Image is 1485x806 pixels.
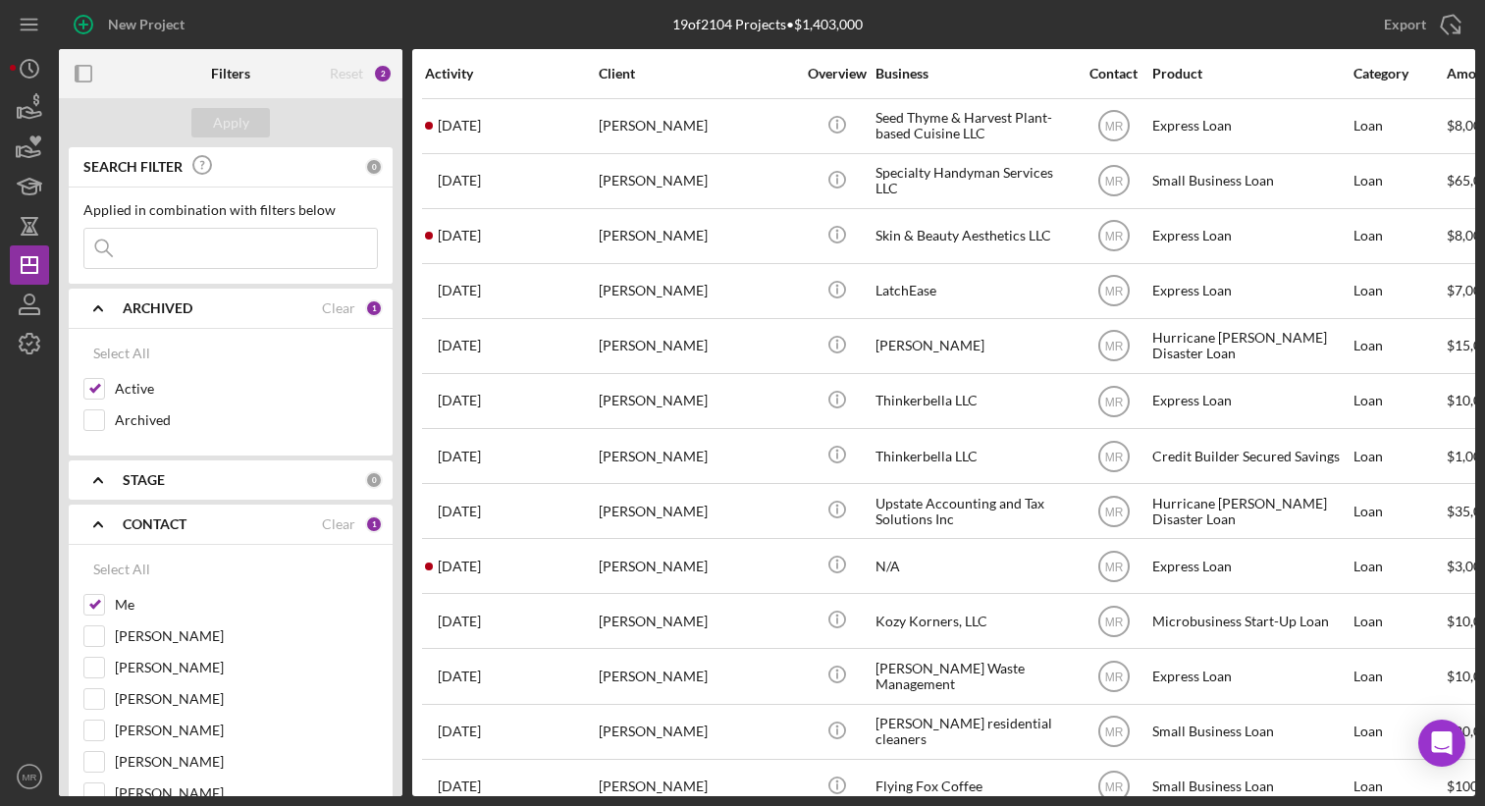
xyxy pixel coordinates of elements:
time: 2025-07-23 02:12 [438,559,481,574]
time: 2025-07-14 13:04 [438,669,481,684]
div: Hurricane [PERSON_NAME] Disaster Loan [1152,485,1349,537]
time: 2025-08-04 22:35 [438,338,481,353]
div: [PERSON_NAME] [599,430,795,482]
div: Express Loan [1152,100,1349,152]
div: [PERSON_NAME] [599,650,795,702]
label: [PERSON_NAME] [115,689,378,709]
div: N/A [875,540,1072,592]
time: 2025-08-04 13:55 [438,393,481,408]
text: MR [1104,175,1123,188]
div: [PERSON_NAME] [599,375,795,427]
button: Select All [83,334,160,373]
b: Filters [211,66,250,81]
div: Contact [1077,66,1150,81]
div: Upstate Accounting and Tax Solutions Inc [875,485,1072,537]
label: [PERSON_NAME] [115,626,378,646]
text: MR [1104,615,1123,628]
time: 2025-08-07 15:17 [438,228,481,243]
div: Clear [322,516,355,532]
div: 1 [365,515,383,533]
div: Loan [1353,100,1445,152]
div: Loan [1353,265,1445,317]
button: New Project [59,5,204,44]
div: New Project [108,5,185,44]
label: Active [115,379,378,399]
label: [PERSON_NAME] [115,721,378,740]
div: 0 [365,158,383,176]
time: 2025-08-08 21:34 [438,118,481,134]
div: Express Loan [1152,210,1349,262]
div: Loan [1353,485,1445,537]
div: [PERSON_NAME] [599,595,795,647]
b: STAGE [123,472,165,488]
div: [PERSON_NAME] residential cleaners [875,706,1072,758]
div: Loan [1353,595,1445,647]
text: MR [1104,285,1123,298]
div: Loan [1353,210,1445,262]
div: Loan [1353,155,1445,207]
time: 2025-07-31 22:07 [438,449,481,464]
div: [PERSON_NAME] Waste Management [875,650,1072,702]
text: MR [1104,505,1123,518]
label: [PERSON_NAME] [115,783,378,803]
div: Credit Builder Secured Savings [1152,430,1349,482]
div: Loan [1353,706,1445,758]
time: 2025-08-07 17:33 [438,173,481,188]
div: [PERSON_NAME] [875,320,1072,372]
div: Applied in combination with filters below [83,202,378,218]
div: [PERSON_NAME] [599,265,795,317]
div: Kozy Korners, LLC [875,595,1072,647]
text: MR [1104,671,1123,684]
div: Express Loan [1152,650,1349,702]
text: MR [1104,395,1123,408]
text: MR [1104,120,1123,134]
div: [PERSON_NAME] [599,485,795,537]
div: Skin & Beauty Aesthetics LLC [875,210,1072,262]
div: LatchEase [875,265,1072,317]
div: Select All [93,334,150,373]
b: CONTACT [123,516,186,532]
b: ARCHIVED [123,300,192,316]
div: Microbusiness Start-Up Loan [1152,595,1349,647]
div: Express Loan [1152,540,1349,592]
div: [PERSON_NAME] [599,706,795,758]
div: Express Loan [1152,375,1349,427]
label: [PERSON_NAME] [115,752,378,772]
div: [PERSON_NAME] [599,320,795,372]
div: [PERSON_NAME] [599,210,795,262]
div: Select All [93,550,150,589]
text: MR [1104,450,1123,463]
div: Product [1152,66,1349,81]
div: 0 [365,471,383,489]
text: MR [1104,560,1123,573]
div: Overview [800,66,874,81]
div: Seed Thyme & Harvest Plant-based Cuisine LLC [875,100,1072,152]
div: Loan [1353,430,1445,482]
div: Export [1384,5,1426,44]
time: 2025-08-04 22:51 [438,283,481,298]
div: 19 of 2104 Projects • $1,403,000 [672,17,863,32]
div: Thinkerbella LLC [875,375,1072,427]
div: Clear [322,300,355,316]
div: Category [1353,66,1445,81]
button: Apply [191,108,270,137]
div: [PERSON_NAME] [599,100,795,152]
time: 2025-07-11 11:53 [438,779,481,794]
text: MR [23,772,37,782]
label: [PERSON_NAME] [115,658,378,677]
div: Thinkerbella LLC [875,430,1072,482]
text: MR [1104,725,1123,739]
div: Reset [330,66,363,81]
button: Select All [83,550,160,589]
div: Express Loan [1152,265,1349,317]
text: MR [1104,340,1123,353]
div: Business [875,66,1072,81]
div: Loan [1353,320,1445,372]
div: Hurricane [PERSON_NAME] Disaster Loan [1152,320,1349,372]
button: Export [1364,5,1475,44]
label: Archived [115,410,378,430]
div: Loan [1353,375,1445,427]
b: SEARCH FILTER [83,159,183,175]
div: Client [599,66,795,81]
div: 2 [373,64,393,83]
